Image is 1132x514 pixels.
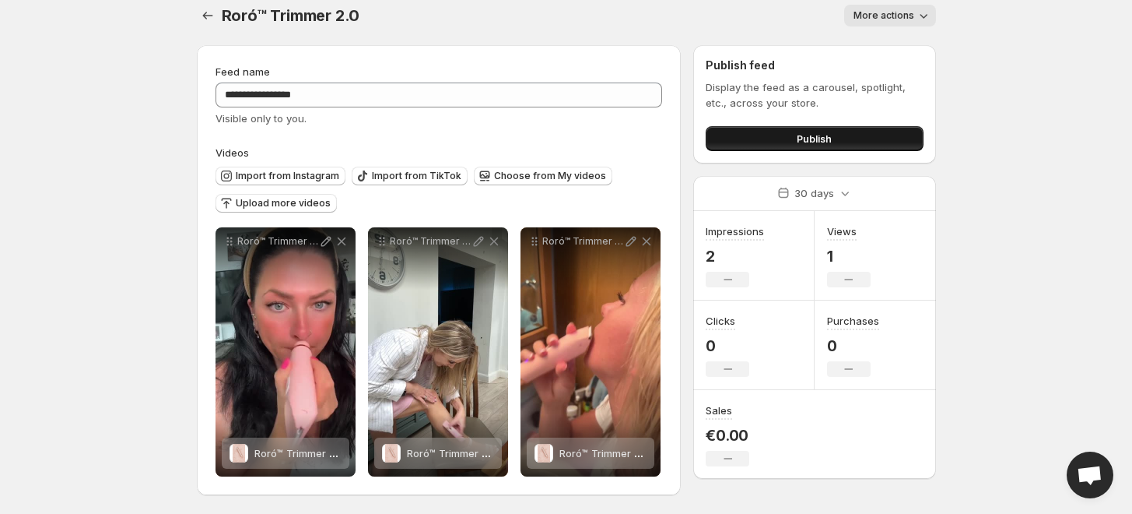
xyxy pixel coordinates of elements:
[706,58,923,73] h2: Publish feed
[844,5,936,26] button: More actions
[706,79,923,111] p: Display the feed as a carousel, spotlight, etc., across your store.
[1067,452,1113,498] a: Open chat
[797,131,832,146] span: Publish
[827,224,857,239] h3: Views
[372,170,461,182] span: Import from TikTok
[853,9,914,22] span: More actions
[706,224,764,239] h3: Impressions
[216,227,356,477] div: Roró™ Trimmer 2.0Roró™ Trimmer 2.0Roró™ Trimmer 2.0
[559,447,650,459] span: Roró™ Trimmer 2.0
[216,167,345,185] button: Import from Instagram
[197,5,219,26] button: Settings
[706,313,735,329] h3: Clicks
[706,403,732,418] h3: Sales
[390,235,471,248] p: Roró™ Trimmer 2.0
[706,336,749,355] p: 0
[706,126,923,151] button: Publish
[407,447,497,459] span: Roró™ Trimmer 2.0
[368,227,508,477] div: Roró™ Trimmer 2.0Roró™ Trimmer 2.0Roró™ Trimmer 2.0
[236,170,339,182] span: Import from Instagram
[216,194,337,213] button: Upload more videos
[520,227,661,477] div: Roró™ Trimmer 2.0Roró™ Trimmer 2.0Roró™ Trimmer 2.0
[474,167,612,185] button: Choose from My videos
[706,247,764,266] p: 2
[827,313,879,329] h3: Purchases
[216,65,270,78] span: Feed name
[216,112,307,125] span: Visible only to you.
[222,6,360,25] span: Roró™ Trimmer 2.0
[827,336,879,355] p: 0
[494,170,606,182] span: Choose from My videos
[706,426,749,445] p: €0.00
[794,185,834,201] p: 30 days
[827,247,871,266] p: 1
[542,235,623,248] p: Roró™ Trimmer 2.0
[254,447,345,459] span: Roró™ Trimmer 2.0
[216,146,249,159] span: Videos
[236,197,331,209] span: Upload more videos
[352,167,468,185] button: Import from TikTok
[237,235,318,248] p: Roró™ Trimmer 2.0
